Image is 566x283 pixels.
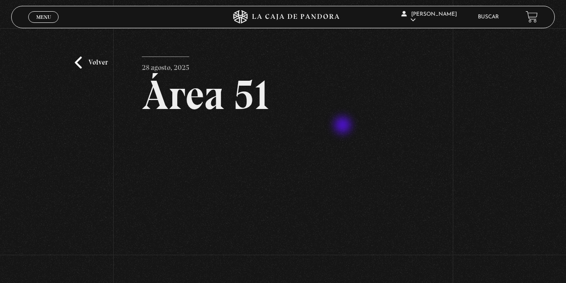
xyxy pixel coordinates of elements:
[526,11,538,23] a: View your shopping cart
[142,74,424,116] h2: Área 51
[33,22,54,28] span: Cerrar
[478,14,499,20] a: Buscar
[142,57,189,74] p: 28 agosto, 2025
[36,14,51,20] span: Menu
[75,57,108,69] a: Volver
[401,12,457,23] span: [PERSON_NAME]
